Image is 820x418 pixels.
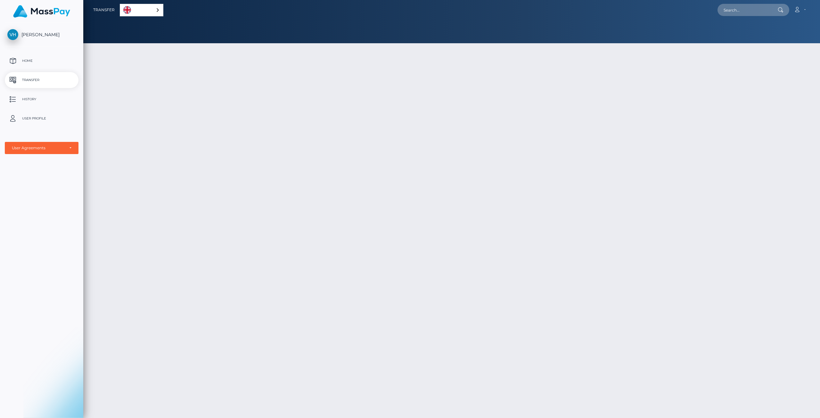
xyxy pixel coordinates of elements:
[5,72,78,88] a: Transfer
[7,75,76,85] p: Transfer
[120,4,163,16] a: English
[7,94,76,104] p: History
[5,111,78,127] a: User Profile
[7,114,76,123] p: User Profile
[120,4,163,16] div: Language
[13,5,70,18] img: MassPay
[5,91,78,107] a: History
[120,4,163,16] aside: Language selected: English
[5,142,78,154] button: User Agreements
[717,4,778,16] input: Search...
[93,3,115,17] a: Transfer
[5,53,78,69] a: Home
[7,56,76,66] p: Home
[12,145,64,151] div: User Agreements
[5,32,78,37] span: [PERSON_NAME]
